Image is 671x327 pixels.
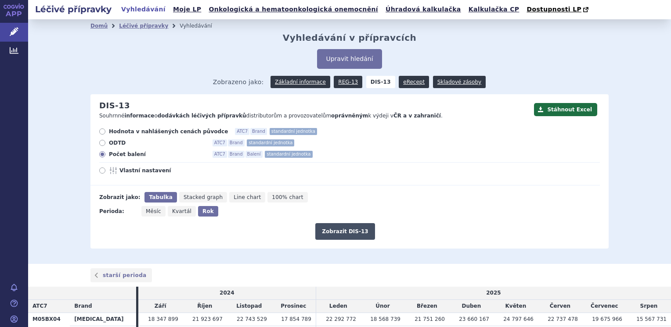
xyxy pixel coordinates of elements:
[317,49,382,69] button: Upravit hledání
[548,316,578,322] span: 22 737 478
[237,316,267,322] span: 22 743 529
[228,139,245,146] span: Brand
[125,113,155,119] strong: informace
[316,300,361,313] td: Leden
[459,316,489,322] span: 23 660 167
[538,300,582,313] td: Červen
[138,287,316,299] td: 2024
[582,300,627,313] td: Červenec
[70,313,136,326] th: [MEDICAL_DATA]
[146,208,161,214] span: Měsíc
[627,300,671,313] td: Srpen
[524,4,593,16] a: Dostupnosti LP
[235,128,249,135] span: ATC7
[170,4,204,15] a: Moje LP
[315,223,375,240] button: Zobrazit DIS-13
[383,4,464,15] a: Úhradová kalkulačka
[270,128,317,135] span: standardní jednotka
[213,76,264,88] span: Zobrazeno jako:
[250,128,267,135] span: Brand
[109,151,206,158] span: Počet balení
[138,300,183,313] td: Září
[636,316,667,322] span: 15 567 731
[331,113,368,119] strong: oprávněným
[158,113,246,119] strong: dodávkách léčivých přípravků
[316,287,671,299] td: 2025
[503,316,534,322] span: 24 797 646
[326,316,356,322] span: 22 292 772
[90,23,108,29] a: Domů
[415,316,445,322] span: 21 751 260
[592,316,622,322] span: 19 675 966
[172,208,191,214] span: Kvartál
[405,300,449,313] td: Březen
[184,194,223,200] span: Stacked graph
[366,76,395,88] strong: DIS-13
[494,300,538,313] td: Květen
[32,303,47,309] span: ATC7
[272,194,303,200] span: 100% chart
[265,151,312,158] span: standardní jednotka
[28,3,119,15] h2: Léčivé přípravky
[234,194,261,200] span: Line chart
[213,151,227,158] span: ATC7
[399,76,429,88] a: eRecept
[180,19,224,32] li: Vyhledávání
[334,76,362,88] a: REG-13
[370,316,400,322] span: 18 568 739
[119,4,168,15] a: Vyhledávání
[99,101,130,110] h2: DIS-13
[99,192,140,203] div: Zobrazit jako:
[119,167,216,174] span: Vlastní nastavení
[149,194,172,200] span: Tabulka
[74,303,92,309] span: Brand
[271,300,316,313] td: Prosinec
[227,300,271,313] td: Listopad
[247,139,294,146] span: standardní jednotka
[228,151,245,158] span: Brand
[148,316,178,322] span: 18 347 899
[433,76,486,88] a: Skladové zásoby
[466,4,522,15] a: Kalkulačka CP
[281,316,311,322] span: 17 854 789
[202,208,214,214] span: Rok
[192,316,223,322] span: 21 923 697
[361,300,405,313] td: Únor
[183,300,227,313] td: Říjen
[449,300,494,313] td: Duben
[206,4,381,15] a: Onkologická a hematoonkologická onemocnění
[213,139,227,146] span: ATC7
[393,113,441,119] strong: ČR a v zahraničí
[99,206,137,217] div: Perioda:
[283,32,417,43] h2: Vyhledávání v přípravcích
[245,151,263,158] span: Balení
[99,112,530,120] p: Souhrnné o distributorům a provozovatelům k výdeji v .
[527,6,581,13] span: Dostupnosti LP
[271,76,330,88] a: Základní informace
[90,268,152,282] a: starší perioda
[109,128,228,135] span: Hodnota v nahlášených cenách původce
[109,139,206,146] span: ODTD
[119,23,168,29] a: Léčivé přípravky
[534,103,597,116] button: Stáhnout Excel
